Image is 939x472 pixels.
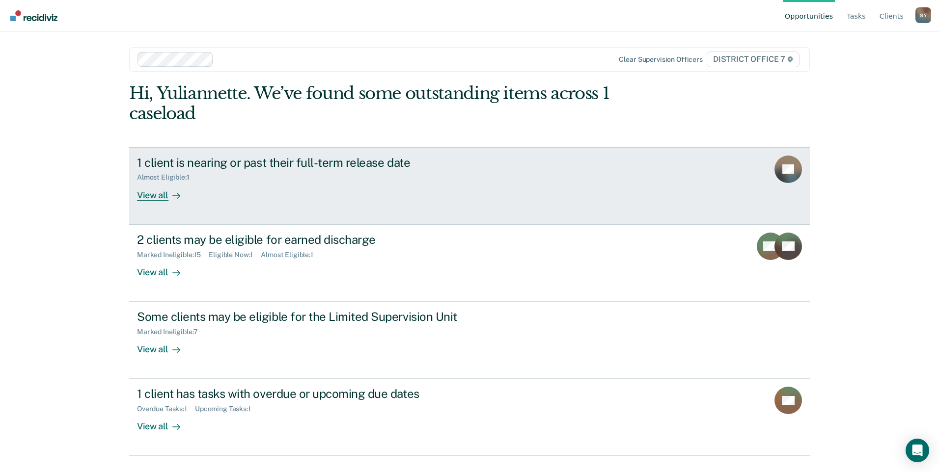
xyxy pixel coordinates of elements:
div: Marked Ineligible : 7 [137,328,205,336]
div: Clear supervision officers [619,55,702,64]
div: 2 clients may be eligible for earned discharge [137,233,482,247]
div: 1 client is nearing or past their full-term release date [137,156,482,170]
div: View all [137,259,192,278]
div: Eligible Now : 1 [209,251,261,259]
a: 2 clients may be eligible for earned dischargeMarked Ineligible:15Eligible Now:1Almost Eligible:1... [129,225,810,302]
div: Almost Eligible : 1 [261,251,321,259]
a: 1 client is nearing or past their full-term release dateAlmost Eligible:1View all [129,147,810,225]
div: View all [137,336,192,355]
div: Some clients may be eligible for the Limited Supervision Unit [137,310,482,324]
div: Upcoming Tasks : 1 [195,405,259,413]
a: Some clients may be eligible for the Limited Supervision UnitMarked Ineligible:7View all [129,302,810,379]
div: S Y [915,7,931,23]
div: Overdue Tasks : 1 [137,405,195,413]
div: View all [137,413,192,432]
img: Recidiviz [10,10,57,21]
button: Profile dropdown button [915,7,931,23]
div: Almost Eligible : 1 [137,173,197,182]
div: Open Intercom Messenger [906,439,929,462]
div: Hi, Yuliannette. We’ve found some outstanding items across 1 caseload [129,83,674,124]
a: 1 client has tasks with overdue or upcoming due datesOverdue Tasks:1Upcoming Tasks:1View all [129,379,810,456]
div: 1 client has tasks with overdue or upcoming due dates [137,387,482,401]
div: Marked Ineligible : 15 [137,251,209,259]
span: DISTRICT OFFICE 7 [707,52,800,67]
div: View all [137,182,192,201]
